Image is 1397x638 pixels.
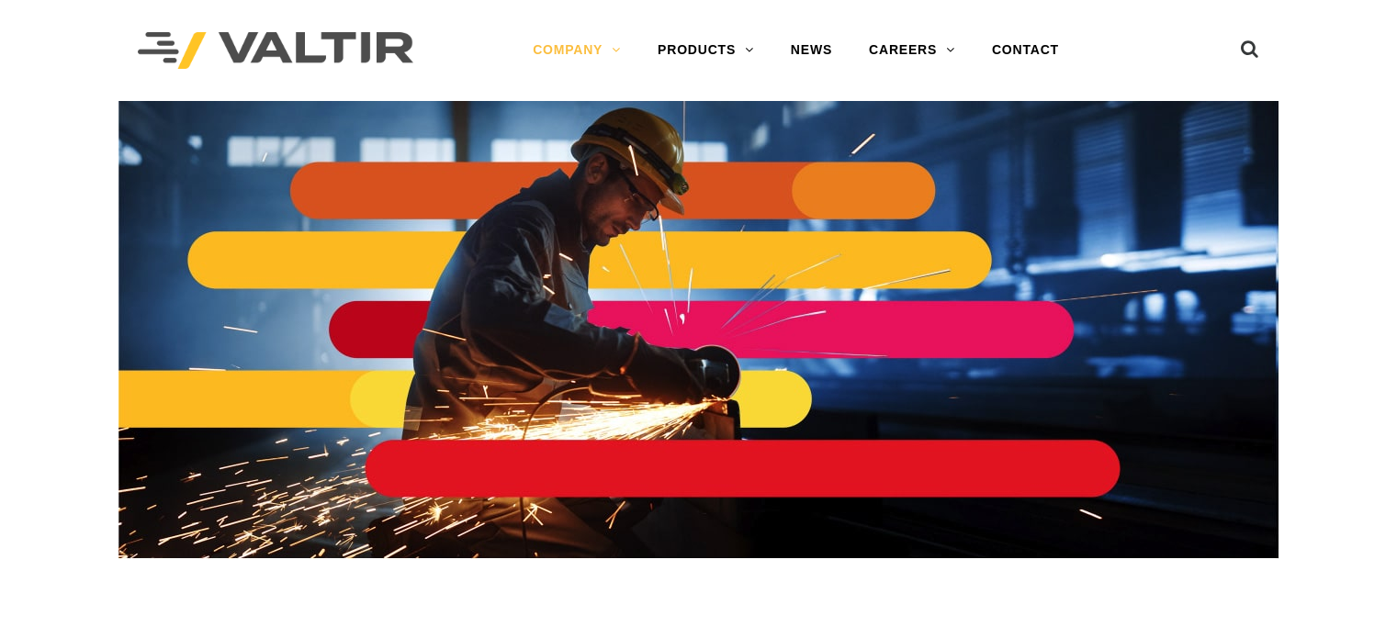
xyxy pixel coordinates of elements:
a: COMPANY [514,32,639,69]
a: CONTACT [974,32,1077,69]
a: PRODUCTS [639,32,772,69]
a: NEWS [772,32,851,69]
a: CAREERS [851,32,974,69]
img: Valtir [138,32,413,70]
